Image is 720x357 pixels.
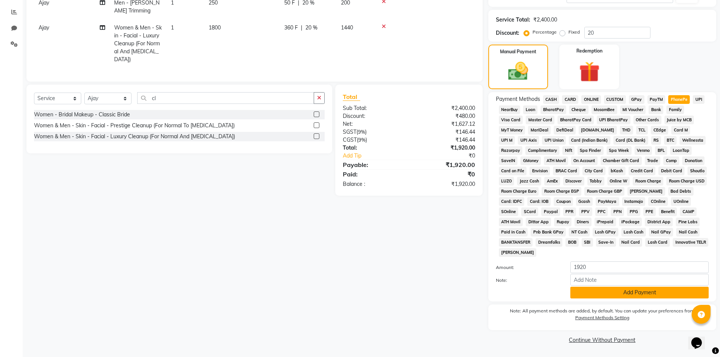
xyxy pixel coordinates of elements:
[305,24,317,32] span: 20 %
[499,177,514,185] span: LUZO
[651,136,661,145] span: RS
[673,238,708,247] span: Innovative TELR
[499,167,527,175] span: Card on File
[39,24,49,31] span: Ajay
[137,92,314,104] input: Search or Scan
[622,197,646,206] span: Instamojo
[499,218,523,226] span: ATH Movil
[531,228,566,236] span: Pnb Bank GPay
[607,177,630,185] span: Online W
[533,29,557,36] label: Percentage
[526,116,554,124] span: Master Card
[536,238,562,247] span: Dreamfolks
[554,126,576,134] span: DefiDeal
[563,207,576,216] span: PPR
[619,218,642,226] span: iPackage
[579,126,617,134] span: [DOMAIN_NAME]
[490,277,565,284] label: Note:
[687,167,707,175] span: Shoutlo
[409,160,481,169] div: ₹1,920.00
[502,60,534,83] img: _cash.svg
[645,218,673,226] span: District App
[582,167,605,175] span: City Card
[597,116,630,124] span: UPI BharatPay
[542,187,581,196] span: Room Charge EGP
[114,24,162,63] span: Women & Men - Skin - Facial - Luxury Cleanup (For Normal And [MEDICAL_DATA])
[649,105,663,114] span: Bank
[688,327,712,349] iframe: chat widget
[573,59,606,85] img: _gift.svg
[554,197,573,206] span: Coupon
[337,170,409,179] div: Paid:
[530,167,550,175] span: Envision
[619,238,643,247] span: Nail Card
[337,136,409,144] div: ( )
[34,111,130,119] div: Women - Bridal Makeup - Classic Bride
[693,95,705,104] span: UPI
[627,187,665,196] span: [PERSON_NAME]
[171,24,174,31] span: 1
[655,146,667,155] span: BFL
[527,197,551,206] span: Card: IOB
[541,207,560,216] span: Paypal
[301,24,302,32] span: |
[629,167,656,175] span: Credit Card
[499,228,528,236] span: Paid in Cash
[496,95,540,103] span: Payment Methods
[525,146,559,155] span: Complimentary
[576,48,602,54] label: Redemption
[343,128,356,135] span: SGST
[584,187,624,196] span: Room Charge GBP
[621,228,646,236] span: Lash Cash
[553,167,579,175] span: BRAC Card
[499,136,515,145] span: UPI M
[34,133,235,141] div: Women & Men - Skin - Facial - Luxury Cleanup (For Normal And [MEDICAL_DATA])
[499,126,525,134] span: MyT Money
[643,207,656,216] span: PPE
[666,105,684,114] span: Family
[604,95,626,104] span: CUSTOM
[343,93,360,101] span: Total
[582,238,593,247] span: SBI
[520,156,541,165] span: GMoney
[659,207,677,216] span: Benefit
[209,24,221,31] span: 1800
[671,197,691,206] span: UOnline
[609,167,626,175] span: bKash
[409,170,481,179] div: ₹0
[499,238,533,247] span: BANKTANSFER
[409,180,481,188] div: ₹1,920.00
[499,187,539,196] span: Room Charge Euro
[499,116,523,124] span: Visa Card
[499,197,525,206] span: Card: IDFC
[409,104,481,112] div: ₹2,400.00
[636,126,648,134] span: TCL
[496,29,519,37] div: Discount:
[337,120,409,128] div: Net:
[651,126,668,134] span: CEdge
[607,146,632,155] span: Spa Week
[680,136,706,145] span: Wellnessta
[518,136,539,145] span: UPI Axis
[499,146,523,155] span: Razorpay
[587,177,604,185] span: Tabby
[496,308,709,324] label: Note: All payment methods are added, by default. You can update your preferences from
[337,160,409,169] div: Payable:
[574,218,591,226] span: Diners
[613,136,648,145] span: Card (DL Bank)
[533,16,557,24] div: ₹2,400.00
[358,129,365,135] span: 9%
[34,122,235,130] div: Women & Men - Skin - Facial - Prestige Cleanup (For Normal To [MEDICAL_DATA])
[409,136,481,144] div: ₹146.44
[343,136,357,143] span: CGST
[562,95,578,104] span: CARD
[676,228,700,236] span: Nail Cash
[526,218,551,226] span: Dittor App
[569,228,590,236] span: NT Cash
[591,105,617,114] span: MosamBee
[663,156,679,165] span: Comp
[671,126,690,134] span: Card M
[575,314,629,321] label: Payment Methods Setting
[648,197,668,206] span: COnline
[499,105,520,114] span: NearBuy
